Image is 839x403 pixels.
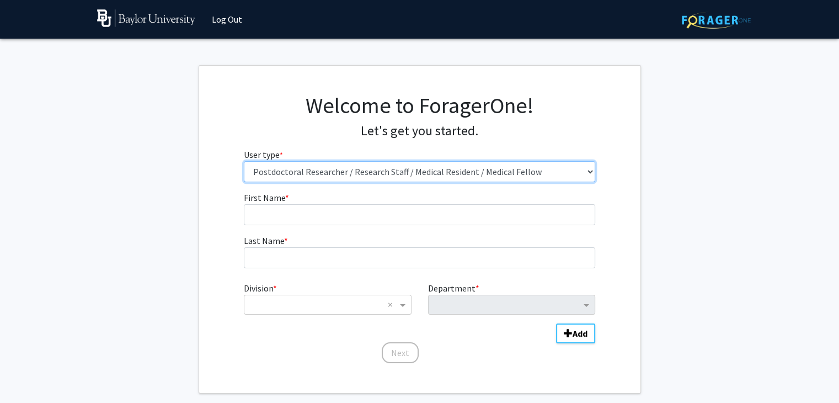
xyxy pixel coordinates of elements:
[244,123,595,139] h4: Let's get you started.
[244,235,284,246] span: Last Name
[556,324,595,343] button: Add Division/Department
[382,342,419,363] button: Next
[682,12,751,29] img: ForagerOne Logo
[388,298,397,311] span: Clear all
[97,9,196,27] img: Baylor University Logo
[420,282,603,315] div: Department
[244,92,595,119] h1: Welcome to ForagerOne!
[236,282,419,315] div: Division
[244,192,285,203] span: First Name
[573,328,587,339] b: Add
[428,295,595,315] ng-select: Department
[244,295,411,315] ng-select: Division
[8,353,47,395] iframe: Chat
[244,148,283,161] label: User type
